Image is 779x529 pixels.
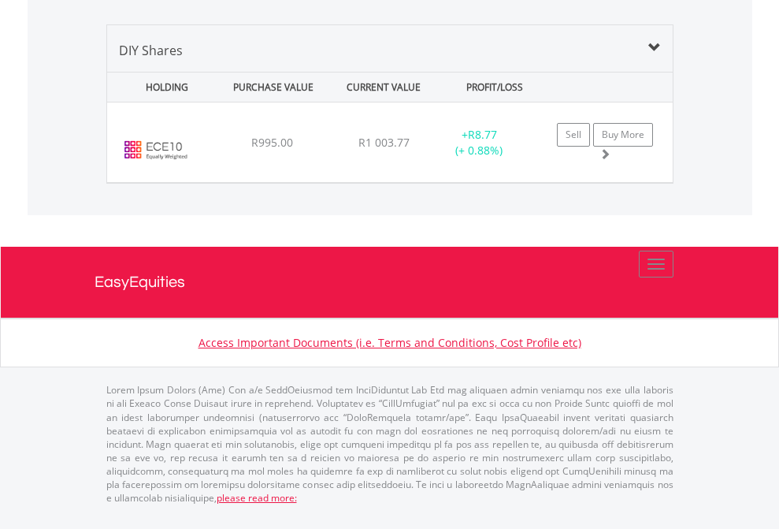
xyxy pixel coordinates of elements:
[557,123,590,147] a: Sell
[217,491,297,505] a: please read more:
[119,42,183,59] span: DIY Shares
[95,247,685,318] a: EasyEquities
[109,73,216,102] div: HOLDING
[198,335,581,350] a: Access Important Documents (i.e. Terms and Conditions, Cost Profile etc)
[593,123,653,147] a: Buy More
[106,383,673,505] p: Lorem Ipsum Dolors (Ame) Con a/e SeddOeiusmod tem InciDiduntut Lab Etd mag aliquaen admin veniamq...
[430,127,529,158] div: + (+ 0.88%)
[251,135,293,150] span: R995.00
[330,73,437,102] div: CURRENT VALUE
[220,73,327,102] div: PURCHASE VALUE
[358,135,410,150] span: R1 003.77
[441,73,548,102] div: PROFIT/LOSS
[115,122,195,178] img: ECE10.EC.ECE10.png
[468,127,497,142] span: R8.77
